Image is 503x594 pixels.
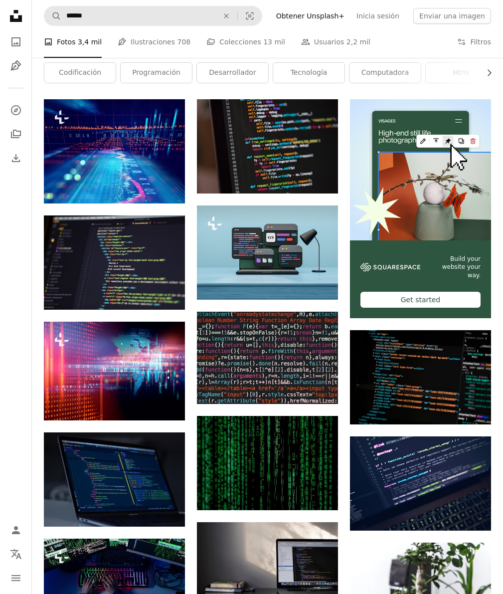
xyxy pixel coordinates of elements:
[270,8,350,24] a: Obtener Unsplash+
[6,148,26,168] a: Historial de descargas
[44,63,116,83] a: codificación
[350,330,491,424] img: Enciende el monitor que muestra el lenguaje de programación
[44,215,185,310] img: Monitor de computadora de pantalla plana negro
[6,56,26,76] a: Ilustraciones
[6,568,26,588] button: Menú
[44,99,185,203] img: Fondo abstracto del número de código digital, representa la tecnología de codificación y los leng...
[432,255,481,280] span: Build your website your way.
[350,373,491,382] a: Enciende el monitor que muestra el lenguaje de programación
[197,63,268,83] a: desarrollador
[457,26,491,58] button: Filtros
[197,248,338,257] a: Una computadora portátil con un montón de pantallas diferentes encima
[6,32,26,52] a: Fotos
[215,6,237,25] button: Borrar
[197,99,338,194] img: una pantalla de computadora con un montón de código
[6,124,26,144] a: Colecciones
[350,8,405,24] a: Inicia sesión
[118,26,190,58] a: Ilustraciones 708
[177,36,190,47] span: 708
[44,581,185,590] a: Primer plano de una mujer hacker con las manos en la computadora con teclado en el cuarto oscuro ...
[197,142,338,151] a: una pantalla de computadora con un montón de código
[349,63,421,83] a: computadora
[197,416,338,510] img: Fotograma de la película Matrix
[44,322,185,420] img: Fondo abstracto del número de código digital, representa la tecnología de codificación y los leng...
[263,36,285,47] span: 13 mil
[273,63,344,83] a: tecnología
[44,6,61,25] button: Buscar en Unsplash
[121,63,192,83] a: programación
[44,366,185,375] a: Fondo abstracto del número de código digital, representa la tecnología de codificación y los leng...
[350,479,491,488] a: Computadora portátil gris encendida
[44,432,185,527] img: MacBook Pro encendido con pantalla de códigos de programación
[44,475,185,484] a: MacBook Pro encendido con pantalla de códigos de programación
[301,26,370,58] a: Usuarios 2,2 mil
[426,63,497,83] a: html
[360,292,481,308] div: Get started
[350,99,491,240] img: file-1723602894256-972c108553a7image
[197,458,338,467] a: Fotograma de la película Matrix
[197,205,338,300] img: Una computadora portátil con un montón de pantallas diferentes encima
[197,557,338,566] a: MacBook Pro showing programming language
[44,258,185,267] a: Monitor de computadora de pantalla plana negro
[6,520,26,540] a: Iniciar sesión / Registrarse
[197,312,338,404] img: CAPTCHA
[44,147,185,156] a: Fondo abstracto del número de código digital, representa la tecnología de codificación y los leng...
[360,263,420,271] img: file-1606177908946-d1eed1cbe4f5image
[350,99,491,318] a: Build your website your way.Get started
[6,544,26,564] button: Idioma
[6,100,26,120] a: Explorar
[206,26,285,58] a: Colecciones 13 mil
[6,6,26,28] a: Inicio — Unsplash
[238,6,262,25] button: Búsqueda visual
[44,6,262,26] form: Encuentra imágenes en todo el sitio
[350,436,491,531] img: Computadora portátil gris encendida
[197,353,338,362] a: CAPTCHA
[346,36,370,47] span: 2,2 mil
[413,8,491,24] button: Enviar una imagen
[480,63,491,83] button: desplazar lista a la derecha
